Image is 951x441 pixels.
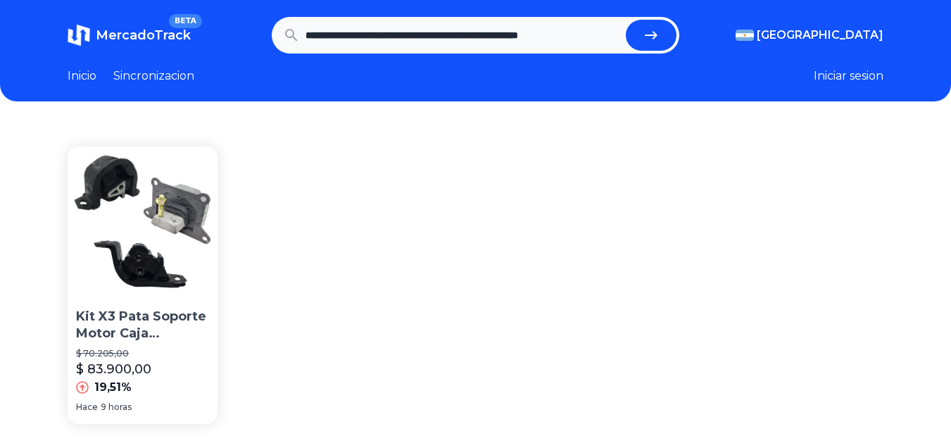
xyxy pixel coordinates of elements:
img: MercadoTrack [68,24,90,46]
button: [GEOGRAPHIC_DATA] [736,27,883,44]
a: Kit X3 Pata Soporte Motor Caja Chevrolet Corsa Classic CeltaKit X3 Pata Soporte Motor Caja Chevro... [68,147,218,424]
img: Argentina [736,30,754,41]
p: 19,51% [94,379,132,396]
span: BETA [169,14,202,28]
a: Inicio [68,68,96,85]
a: MercadoTrackBETA [68,24,191,46]
button: Iniciar sesion [814,68,883,85]
a: Sincronizacion [113,68,194,85]
span: MercadoTrack [96,27,191,43]
p: $ 83.900,00 [76,359,151,379]
span: 9 horas [101,402,132,413]
span: Hace [76,402,98,413]
p: Kit X3 Pata Soporte Motor Caja Chevrolet Corsa Classic Celta [76,308,209,343]
img: Kit X3 Pata Soporte Motor Caja Chevrolet Corsa Classic Celta [68,147,218,297]
p: $ 70.205,00 [76,348,209,359]
span: [GEOGRAPHIC_DATA] [757,27,883,44]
